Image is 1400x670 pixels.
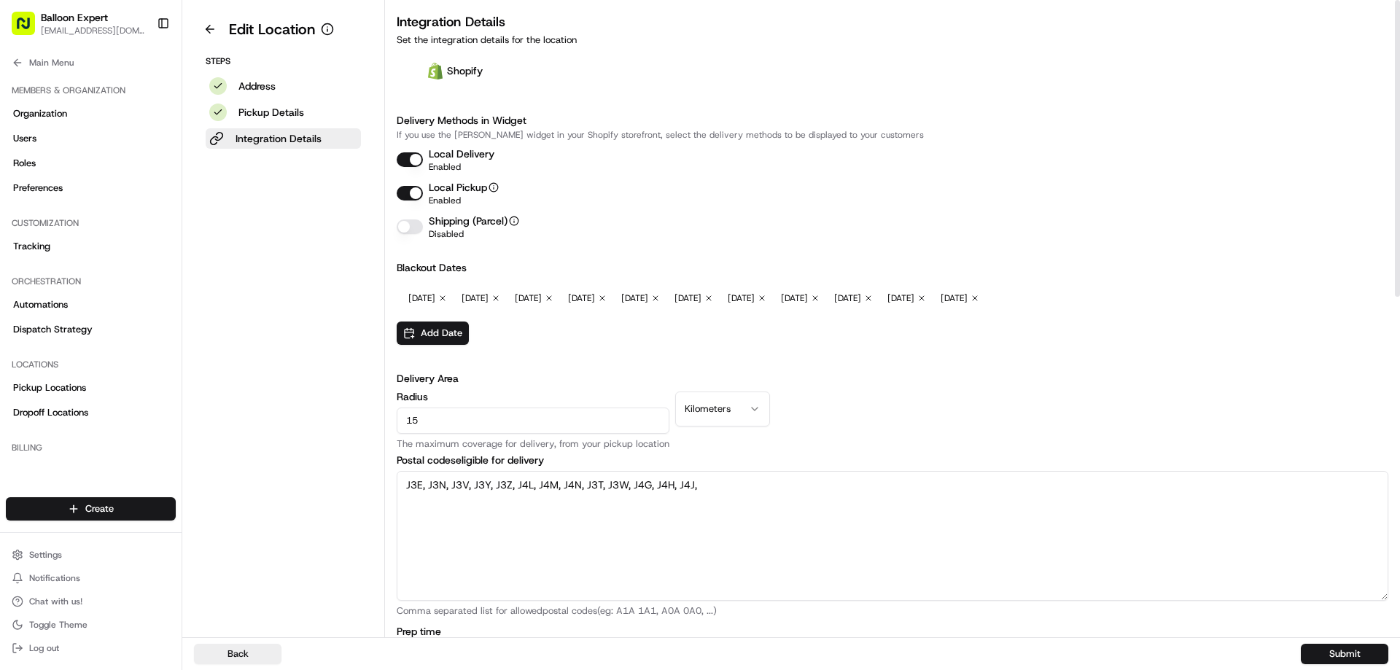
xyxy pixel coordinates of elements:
[6,293,176,316] a: Automations
[1301,644,1388,664] button: Submit
[236,131,322,146] p: Integration Details
[781,292,808,304] span: [DATE]
[206,76,361,96] button: Address
[29,619,87,631] span: Toggle Theme
[206,102,361,122] button: Pickup Details
[6,102,176,125] a: Organization
[6,79,176,102] div: Members & Organization
[13,323,93,336] span: Dispatch Strategy
[229,19,315,39] h1: Edit Location
[621,292,648,304] span: [DATE]
[6,318,176,341] a: Dispatch Strategy
[13,182,63,195] span: Preferences
[13,240,50,253] span: Tracking
[397,152,423,167] button: Local Delivery
[13,157,36,170] span: Roles
[41,10,108,25] button: Balloon Expert
[6,270,176,293] div: Orchestration
[6,176,176,200] a: Preferences
[6,211,176,235] div: Customization
[238,105,304,120] p: Pickup Details
[397,12,1388,32] h3: Integration Details
[41,25,145,36] button: [EMAIL_ADDRESS][DOMAIN_NAME]
[397,371,1388,386] h3: Delivery Area
[206,55,361,67] p: Steps
[13,406,88,419] span: Dropoff Locations
[397,455,1388,465] label: Postal codes eligible for delivery
[6,436,176,459] div: Billing
[238,79,276,93] p: Address
[29,596,82,607] span: Chat with us!
[13,298,68,311] span: Automations
[834,292,861,304] span: [DATE]
[6,497,176,521] button: Create
[29,549,62,561] span: Settings
[397,440,669,449] p: The maximum coverage for delivery, from your pickup location
[397,607,1388,616] p: Comma separated list for allowed postal codes (eg: A1A 1A1, A0A 0A0 , ...)
[462,292,489,304] span: [DATE]
[728,292,755,304] span: [DATE]
[85,502,114,515] span: Create
[397,624,1388,639] h3: Prep time
[194,644,281,664] button: Back
[429,161,494,173] p: Enabled
[429,195,499,206] p: Enabled
[6,545,176,565] button: Settings
[397,186,423,200] button: Local Pickup
[397,34,1388,47] p: Set the integration details for the location
[29,57,74,69] span: Main Menu
[6,401,176,424] a: Dropoff Locations
[13,132,36,145] span: Users
[397,129,1388,141] p: If you use the [PERSON_NAME] widget in your Shopify storefront, select the delivery methods to be...
[6,127,176,150] a: Users
[941,292,968,304] span: [DATE]
[397,219,423,234] button: Shipping
[6,6,151,41] button: Balloon Expert[EMAIL_ADDRESS][DOMAIN_NAME]
[429,180,499,195] p: Local Pickup
[397,55,513,87] div: Shopify
[6,376,176,400] a: Pickup Locations
[397,322,469,345] button: Add Date
[6,615,176,635] button: Toggle Theme
[6,638,176,658] button: Log out
[6,52,176,73] button: Main Menu
[6,152,176,175] a: Roles
[6,591,176,612] button: Chat with us!
[515,292,542,304] span: [DATE]
[429,147,494,161] p: Local Delivery
[13,107,67,120] span: Organization
[674,292,701,304] span: [DATE]
[429,228,519,240] p: Disabled
[29,642,59,654] span: Log out
[397,113,1388,128] h3: Delivery Methods in Widget
[397,471,1388,601] textarea: J3E, J3N, J3V, J3Y, J3Z, J4L, J4M, J4N, J3T, J3W, J4G, J4H, J4J,
[29,572,80,584] span: Notifications
[568,292,595,304] span: [DATE]
[6,235,176,258] a: Tracking
[887,292,914,304] span: [DATE]
[6,353,176,376] div: Locations
[408,292,435,304] span: [DATE]
[206,128,361,149] button: Integration Details
[397,260,1388,275] h3: Blackout Dates
[429,214,519,228] p: Shipping (Parcel)
[6,568,176,588] button: Notifications
[13,381,86,394] span: Pickup Locations
[397,392,669,402] label: Radius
